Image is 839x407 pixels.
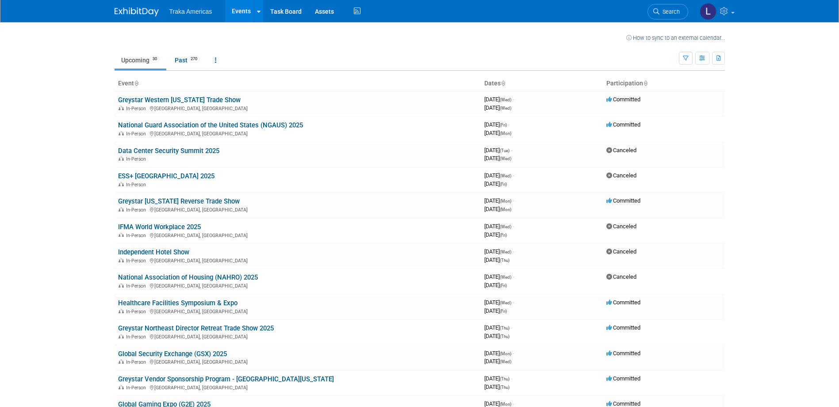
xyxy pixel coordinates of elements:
a: Upcoming30 [115,52,166,69]
span: - [513,248,514,255]
span: [DATE] [484,180,507,187]
span: - [513,400,514,407]
span: [DATE] [484,147,512,154]
span: In-Person [126,385,149,391]
span: Canceled [606,273,636,280]
span: [DATE] [484,324,512,331]
span: (Wed) [500,97,511,102]
span: In-Person [126,283,149,289]
span: [DATE] [484,257,510,263]
div: [GEOGRAPHIC_DATA], [GEOGRAPHIC_DATA] [118,358,477,365]
span: 30 [150,56,160,62]
img: In-Person Event [119,207,124,211]
img: In-Person Event [119,233,124,237]
span: Committed [606,96,640,103]
a: Greystar Northeast Director Retreat Trade Show 2025 [118,324,274,332]
span: [DATE] [484,350,514,357]
span: 270 [188,56,200,62]
img: In-Person Event [119,283,124,288]
img: In-Person Event [119,359,124,364]
a: IFMA World Workplace 2025 [118,223,201,231]
th: Dates [481,76,603,91]
a: Sort by Participation Type [643,80,647,87]
div: [GEOGRAPHIC_DATA], [GEOGRAPHIC_DATA] [118,282,477,289]
span: (Mon) [500,402,511,407]
span: (Wed) [500,359,511,364]
a: How to sync to an external calendar... [626,35,725,41]
span: - [513,96,514,103]
a: Greystar [US_STATE] Reverse Trade Show [118,197,240,205]
span: [DATE] [484,375,512,382]
span: (Tue) [500,148,510,153]
span: [DATE] [484,206,511,212]
span: In-Person [126,106,149,111]
span: (Wed) [500,275,511,280]
a: ESS+ [GEOGRAPHIC_DATA] 2025 [118,172,215,180]
span: In-Person [126,258,149,264]
span: [DATE] [484,358,511,365]
span: Committed [606,197,640,204]
span: Canceled [606,172,636,179]
span: (Wed) [500,156,511,161]
span: - [513,273,514,280]
span: (Wed) [500,250,511,254]
span: Committed [606,400,640,407]
th: Event [115,76,481,91]
img: In-Person Event [119,131,124,135]
div: [GEOGRAPHIC_DATA], [GEOGRAPHIC_DATA] [118,384,477,391]
span: (Fri) [500,233,507,238]
div: [GEOGRAPHIC_DATA], [GEOGRAPHIC_DATA] [118,104,477,111]
span: In-Person [126,131,149,137]
span: [DATE] [484,130,511,136]
span: [DATE] [484,273,514,280]
span: - [513,299,514,306]
span: (Thu) [500,376,510,381]
a: Sort by Event Name [134,80,138,87]
span: Search [659,8,680,15]
span: (Thu) [500,334,510,339]
div: [GEOGRAPHIC_DATA], [GEOGRAPHIC_DATA] [118,307,477,315]
span: In-Person [126,359,149,365]
th: Participation [603,76,725,91]
img: ExhibitDay [115,8,159,16]
span: Committed [606,299,640,306]
span: In-Person [126,233,149,238]
span: [DATE] [484,223,514,230]
img: Larry Green [700,3,716,20]
img: In-Person Event [119,258,124,262]
a: Healthcare Facilities Symposium & Expo [118,299,238,307]
span: Committed [606,375,640,382]
div: [GEOGRAPHIC_DATA], [GEOGRAPHIC_DATA] [118,257,477,264]
span: Committed [606,324,640,331]
span: In-Person [126,334,149,340]
span: (Thu) [500,385,510,390]
span: Committed [606,350,640,357]
span: [DATE] [484,299,514,306]
a: Greystar Western [US_STATE] Trade Show [118,96,241,104]
span: (Wed) [500,300,511,305]
span: (Wed) [500,224,511,229]
span: (Fri) [500,283,507,288]
a: Search [647,4,688,19]
span: - [511,324,512,331]
a: Data Center Security Summit 2025 [118,147,219,155]
span: [DATE] [484,172,514,179]
span: (Fri) [500,309,507,314]
span: (Wed) [500,106,511,111]
span: In-Person [126,156,149,162]
span: [DATE] [484,155,511,161]
a: National Association of Housing (NAHRO) 2025 [118,273,258,281]
span: (Mon) [500,351,511,356]
span: (Mon) [500,131,511,136]
span: Canceled [606,248,636,255]
span: (Fri) [500,123,507,127]
a: National Guard Association of the United States (NGAUS) 2025 [118,121,303,129]
span: - [513,197,514,204]
span: (Thu) [500,258,510,263]
span: [DATE] [484,384,510,390]
span: - [513,350,514,357]
a: Independent Hotel Show [118,248,189,256]
span: [DATE] [484,333,510,339]
div: [GEOGRAPHIC_DATA], [GEOGRAPHIC_DATA] [118,130,477,137]
a: Global Security Exchange (GSX) 2025 [118,350,227,358]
